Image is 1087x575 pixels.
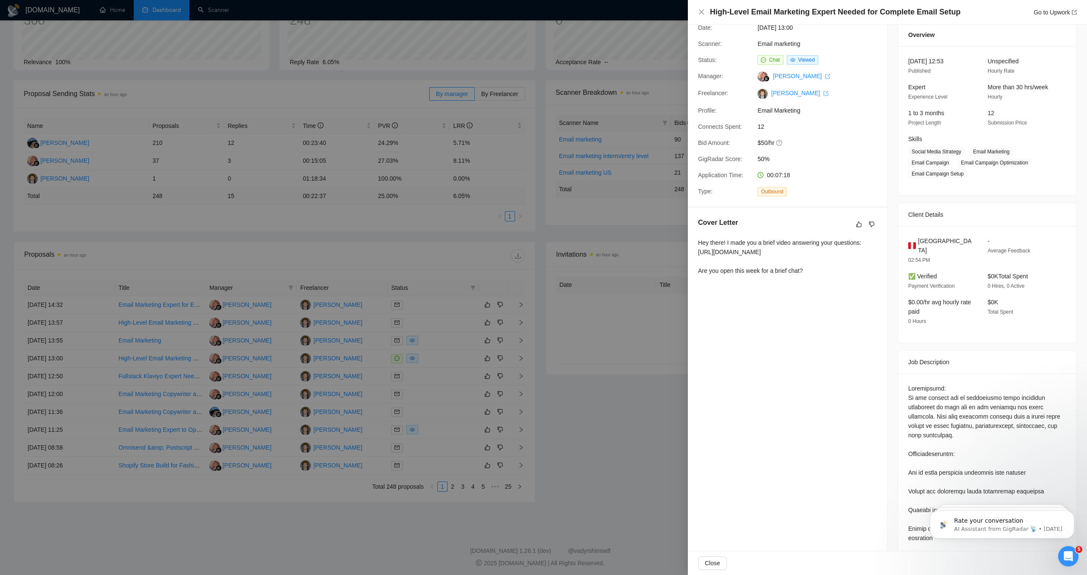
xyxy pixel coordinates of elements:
span: Experience Level [908,94,947,100]
span: Freelancer: [698,90,728,96]
button: like [854,219,864,229]
span: Type: [698,188,712,195]
span: Average Feedback [988,248,1031,254]
span: [DATE] 12:53 [908,58,943,65]
span: Payment Verification [908,283,955,289]
span: dislike [869,221,875,228]
span: [DATE] 13:00 [758,23,885,32]
span: Unspecified [988,58,1019,65]
span: Email Campaign Setup [908,169,967,178]
span: Email Campaign [908,158,952,167]
span: 02:54 PM [908,257,930,263]
span: $0K Total Spent [988,273,1028,280]
div: Job Description [908,351,1066,374]
span: eye [790,57,795,62]
img: gigradar-bm.png [763,76,769,82]
span: Expert [908,84,925,91]
span: clock-circle [758,172,763,178]
h5: Cover Letter [698,218,738,228]
span: 00:07:18 [767,172,790,178]
span: Manager: [698,73,723,79]
span: like [856,221,862,228]
span: 1 to 3 months [908,110,944,116]
span: Email Campaign Optimization [957,158,1031,167]
span: export [825,74,830,79]
span: Status: [698,57,717,63]
span: Overview [908,30,935,40]
span: Date: [698,24,712,31]
img: 🇵🇪 [908,241,916,250]
span: Social Media Strategy [908,147,965,156]
span: Email Marketing [970,147,1013,156]
a: Go to Upworkexport [1033,9,1077,16]
div: Client Details [908,203,1066,226]
div: Hey there! I made you a brief video answering your questions: [URL][DOMAIN_NAME] Are you open thi... [698,238,877,275]
iframe: Intercom live chat [1058,546,1079,567]
span: close [698,8,705,15]
span: Total Spent [988,309,1013,315]
span: $50/hr [758,138,885,147]
span: Email Marketing [758,106,885,115]
span: 5 [1076,546,1082,553]
a: Email marketing [758,40,800,47]
span: Hourly [988,94,1003,100]
span: Skills [908,136,922,142]
button: Close [698,8,705,16]
span: Chat [769,57,780,63]
span: - [988,238,990,244]
span: question-circle [776,139,783,146]
span: [GEOGRAPHIC_DATA] [918,236,974,255]
span: Connects Spent: [698,123,742,130]
span: Project Length [908,120,941,126]
span: export [1072,10,1077,15]
span: export [823,91,828,96]
span: Scanner: [698,40,722,47]
a: [PERSON_NAME] export [773,73,830,79]
span: Application Time: [698,172,743,178]
span: 0 Hours [908,318,926,324]
span: 50% [758,154,885,164]
span: GigRadar Score: [698,156,742,162]
span: $0K [988,299,998,306]
span: Hourly Rate [988,68,1014,74]
span: $0.00/hr avg hourly rate paid [908,299,971,315]
span: 12 [988,110,994,116]
button: dislike [867,219,877,229]
img: c1mafPHJym8I3dO2vJ6p2ePicGyo9acEghXHRsFlb5iF9zz4q62g7G6qnQa243Y-mC [758,89,768,99]
span: Viewed [798,57,815,63]
button: Close [698,556,727,570]
span: message [761,57,766,62]
span: Profile: [698,107,717,114]
h4: High-Level Email Marketing Expert Needed for Complete Email Setup [710,7,960,17]
span: Published [908,68,931,74]
a: [PERSON_NAME] export [771,90,828,96]
span: Submission Price [988,120,1027,126]
span: Close [705,558,720,568]
span: 12 [758,122,885,131]
span: ✅ Verified [908,273,937,280]
span: 0 Hires, 0 Active [988,283,1025,289]
iframe: Intercom notifications message [917,493,1087,552]
span: Outbound [758,187,787,196]
span: More than 30 hrs/week [988,84,1048,91]
span: Bid Amount: [698,139,730,146]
